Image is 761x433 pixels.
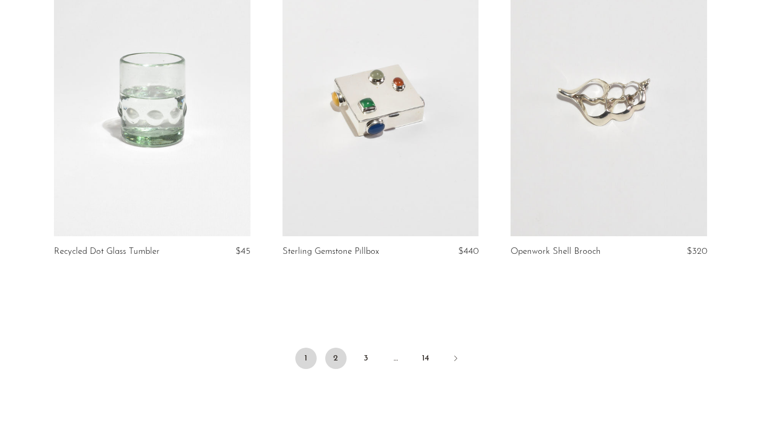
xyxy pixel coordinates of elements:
a: Recycled Dot Glass Tumbler [54,247,160,256]
span: $45 [236,247,250,256]
a: 3 [355,348,376,369]
a: Next [445,348,466,371]
span: $440 [458,247,478,256]
a: Sterling Gemstone Pillbox [283,247,379,256]
a: 14 [415,348,436,369]
span: $320 [687,247,707,256]
span: … [385,348,406,369]
a: Openwork Shell Brooch [511,247,601,256]
span: 1 [295,348,317,369]
a: 2 [325,348,347,369]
